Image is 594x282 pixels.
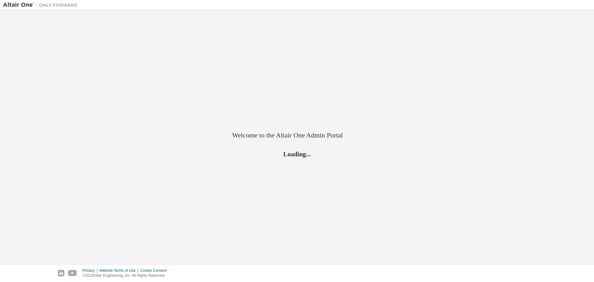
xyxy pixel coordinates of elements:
[58,270,64,276] img: linkedin.svg
[232,131,362,140] h2: Welcome to the Altair One Admin Portal
[68,270,77,276] img: youtube.svg
[83,268,99,273] div: Privacy
[99,268,140,273] div: Website Terms of Use
[83,273,170,278] p: © 2025 Altair Engineering, Inc. All Rights Reserved.
[3,2,80,8] img: Altair One
[232,150,362,158] h2: Loading...
[140,268,170,273] div: Cookie Consent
